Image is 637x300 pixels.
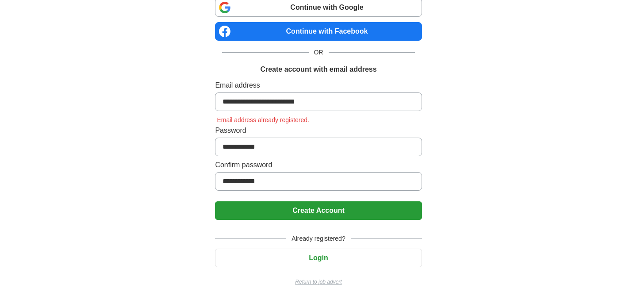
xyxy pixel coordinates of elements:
label: Email address [215,80,422,91]
label: Confirm password [215,160,422,170]
button: Create Account [215,201,422,220]
span: OR [309,48,329,57]
a: Login [215,254,422,262]
a: Continue with Facebook [215,22,422,41]
span: Already registered? [286,234,350,243]
h1: Create account with email address [260,64,376,75]
a: Return to job advert [215,278,422,286]
label: Password [215,125,422,136]
button: Login [215,249,422,267]
span: Email address already registered. [215,116,311,123]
